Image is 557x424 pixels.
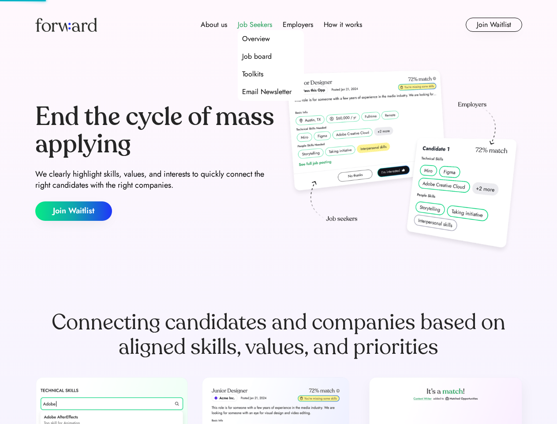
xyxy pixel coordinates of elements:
[283,19,313,30] div: Employers
[242,87,292,97] div: Email Newsletter
[242,51,272,62] div: Job board
[324,19,362,30] div: How it works
[201,19,227,30] div: About us
[35,103,275,158] div: End the cycle of mass applying
[35,201,112,221] button: Join Waitlist
[238,19,272,30] div: Job Seekers
[35,169,275,191] div: We clearly highlight skills, values, and interests to quickly connect the right candidates with t...
[35,310,522,360] div: Connecting candidates and companies based on aligned skills, values, and priorities
[35,18,97,32] img: Forward logo
[242,34,270,44] div: Overview
[282,67,522,257] img: hero-image.png
[466,18,522,32] button: Join Waitlist
[242,69,263,79] div: Toolkits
